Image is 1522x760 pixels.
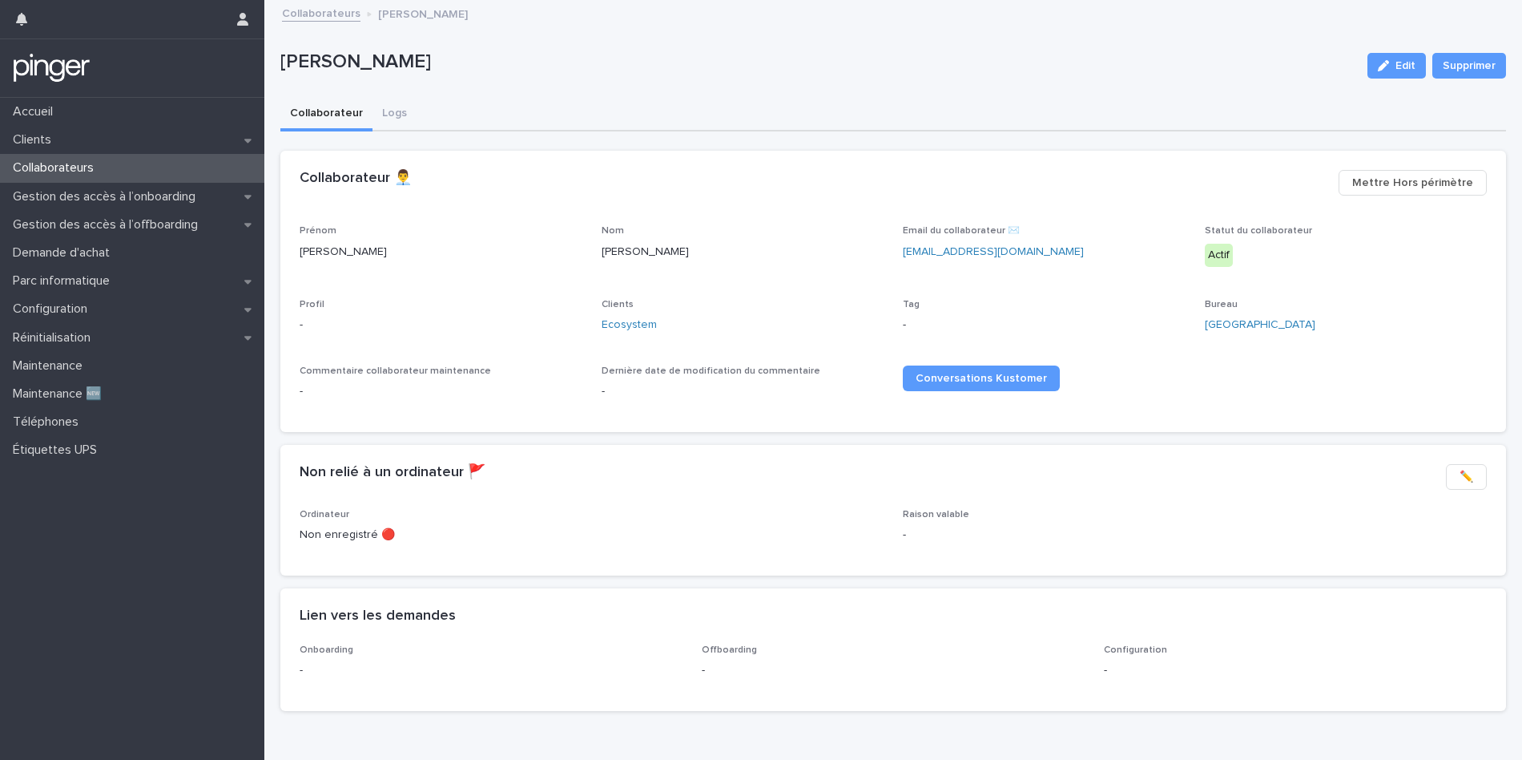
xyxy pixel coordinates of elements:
[6,160,107,176] p: Collaborateurs
[300,317,582,334] p: -
[1104,645,1167,655] span: Configuration
[1104,662,1487,679] p: -
[903,527,1487,544] p: -
[300,300,324,309] span: Profil
[602,317,657,334] a: Ecosystem
[6,104,66,119] p: Accueil
[1432,53,1506,79] button: Supprimer
[6,330,103,346] p: Réinitialisation
[372,98,417,131] button: Logs
[1205,244,1233,267] div: Actif
[1460,469,1473,485] span: ✏️
[1446,464,1487,490] button: ✏️
[300,527,884,544] p: Non enregistré 🔴
[1367,53,1426,79] button: Edit
[300,383,582,400] p: -
[602,366,820,376] span: Dernière date de modification du commentaire
[6,414,91,430] p: Téléphones
[300,366,491,376] span: Commentaire collaborateur maintenance
[903,226,1020,236] span: Email du collaborateur ✉️
[6,245,123,261] p: Demande d'achat
[903,300,920,309] span: Tag
[1205,226,1312,236] span: Statut du collaborateur
[300,662,682,679] p: -
[300,510,349,519] span: Ordinateur
[280,51,1355,74] p: [PERSON_NAME]
[6,132,64,148] p: Clients
[6,273,123,289] p: Parc informatique
[300,608,456,625] h2: Lien vers les demandes
[300,226,336,236] span: Prénom
[1205,317,1315,334] a: [GEOGRAPHIC_DATA]
[378,4,468,22] p: [PERSON_NAME]
[903,246,1084,257] a: [EMAIL_ADDRESS][DOMAIN_NAME]
[6,301,100,317] p: Configuration
[602,244,884,261] p: [PERSON_NAME]
[6,217,211,232] p: Gestion des accès à l’offboarding
[300,464,485,482] h2: Non relié à un ordinateur 🚩
[1352,175,1473,191] span: Mettre Hors périmètre
[602,300,634,309] span: Clients
[903,510,969,519] span: Raison valable
[903,317,1186,334] p: -
[602,383,884,400] p: -
[916,373,1047,384] span: Conversations Kustomer
[300,244,582,261] p: [PERSON_NAME]
[1339,170,1487,196] button: Mettre Hors périmètre
[1395,60,1415,71] span: Edit
[1443,58,1496,74] span: Supprimer
[1205,300,1238,309] span: Bureau
[282,3,360,22] a: Collaborateurs
[6,443,110,458] p: Étiquettes UPS
[903,366,1060,391] a: Conversations Kustomer
[702,662,1085,679] p: -
[6,358,95,374] p: Maintenance
[13,52,91,84] img: mTgBEunGTSyRkCgitkcU
[6,189,208,204] p: Gestion des accès à l’onboarding
[280,98,372,131] button: Collaborateur
[6,386,115,402] p: Maintenance 🆕
[300,170,412,188] h2: Collaborateur 👨‍💼
[602,226,624,236] span: Nom
[702,645,757,655] span: Offboarding
[300,645,353,655] span: Onboarding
